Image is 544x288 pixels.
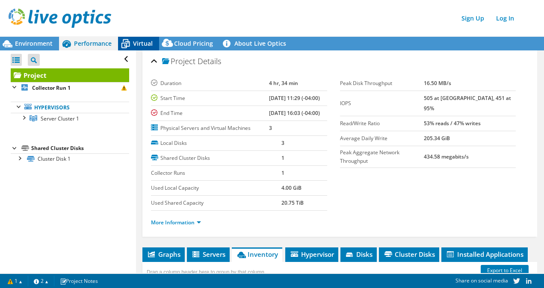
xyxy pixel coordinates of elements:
span: Details [198,56,221,66]
span: Performance [74,39,112,47]
a: Sign Up [457,12,488,24]
span: Hypervisor [290,250,334,259]
a: Collector Run 1 [11,82,129,93]
label: Physical Servers and Virtual Machines [151,124,269,132]
a: Log In [492,12,518,24]
b: 3 [269,124,272,132]
span: Environment [15,39,53,47]
div: Drag a column header here to group by that column [145,266,266,278]
span: Installed Applications [446,250,523,259]
b: 1 [281,154,284,162]
a: 1 [2,276,28,286]
span: Server Cluster 1 [41,115,79,122]
span: Inventory [236,250,278,259]
b: Collector Run 1 [32,84,71,91]
b: 505 at [GEOGRAPHIC_DATA], 451 at 95% [424,94,511,112]
b: 16.50 MB/s [424,79,451,87]
span: Cluster Disks [383,250,435,259]
b: 434.58 megabits/s [424,153,469,160]
b: 3 [281,139,284,147]
a: Cluster Disk 1 [11,153,129,165]
label: Used Local Capacity [151,184,281,192]
b: 205.34 GiB [424,135,450,142]
label: Start Time [151,94,269,103]
a: Server Cluster 1 [11,113,129,124]
b: 53% reads / 47% writes [424,120,481,127]
b: 1 [281,169,284,176]
a: About Live Optics [219,37,293,50]
label: Collector Runs [151,169,281,177]
label: Used Shared Capacity [151,199,281,207]
label: Local Disks [151,139,281,147]
a: More Information [151,219,201,226]
span: Project [162,57,195,66]
b: 20.75 TiB [281,199,304,206]
img: live_optics_svg.svg [9,9,111,28]
label: Peak Aggregate Network Throughput [340,148,424,165]
label: Shared Cluster Disks [151,154,281,162]
span: Share on social media [455,277,508,284]
span: Virtual [133,39,153,47]
a: 2 [28,276,54,286]
label: Peak Disk Throughput [340,79,424,88]
span: Cloud Pricing [174,39,213,47]
a: Project [11,68,129,82]
a: Hypervisors [11,102,129,113]
label: IOPS [340,99,424,108]
b: 4 hr, 34 min [269,79,298,87]
a: Project Notes [54,276,104,286]
b: 4.00 GiB [281,184,302,191]
label: End Time [151,109,269,118]
b: [DATE] 11:29 (-04:00) [269,94,320,102]
label: Read/Write Ratio [340,119,424,128]
label: Duration [151,79,269,88]
span: Graphs [147,250,180,259]
a: Export to Excel [481,265,529,276]
label: Average Daily Write [340,134,424,143]
span: Servers [191,250,225,259]
span: Disks [345,250,373,259]
div: Shared Cluster Disks [31,143,129,153]
b: [DATE] 16:03 (-04:00) [269,109,320,117]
